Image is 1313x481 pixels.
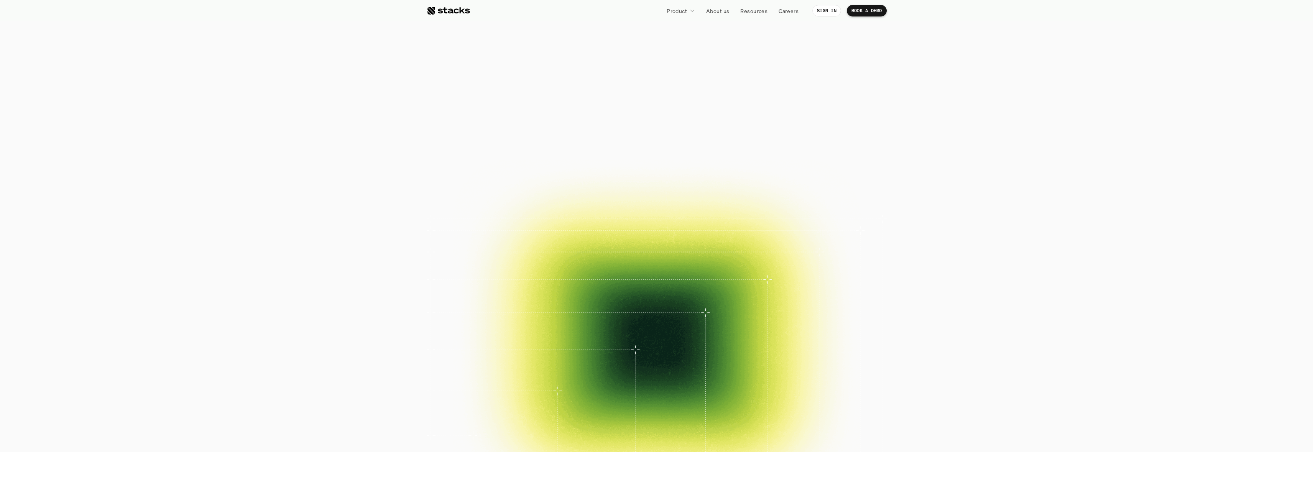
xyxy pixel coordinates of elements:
[570,226,590,230] h2: Case study
[667,7,687,15] p: Product
[736,4,772,18] a: Resources
[779,7,799,15] p: Careers
[651,162,737,181] a: EXPLORE PRODUCT
[812,5,841,16] a: SIGN IN
[660,199,710,233] a: Case study
[847,5,887,16] a: BOOK A DEMO
[516,226,536,230] h2: Case study
[446,199,496,233] a: Case study
[664,166,723,177] p: EXPLORE PRODUCT
[702,4,734,18] a: About us
[817,8,836,13] p: SIGN IN
[511,46,572,80] span: The
[590,166,633,177] p: BOOK A DEMO
[731,226,751,230] h2: Case study
[561,80,752,115] span: Reimagined.
[561,124,753,148] p: Close your books faster, smarter, and risk-free with Stacks, the AI tool for accounting teams.
[706,7,729,15] p: About us
[677,226,697,230] h2: Case study
[576,162,647,181] a: BOOK A DEMO
[851,8,882,13] p: BOOK A DEMO
[500,199,549,233] a: Case study
[774,4,803,18] a: Careers
[714,199,764,233] a: Case study
[717,46,802,80] span: close.
[740,7,767,15] p: Resources
[553,199,603,233] a: Case study
[579,46,711,80] span: financial
[462,226,483,230] h2: Case study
